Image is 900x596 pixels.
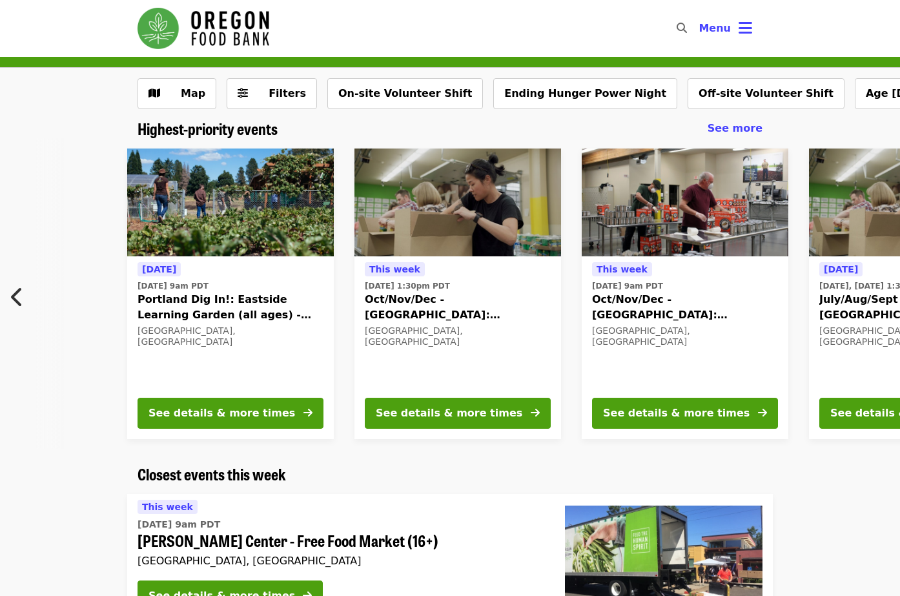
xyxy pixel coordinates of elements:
i: arrow-right icon [531,407,540,419]
span: This week [369,264,420,274]
span: This week [142,502,193,512]
button: Show map view [138,78,216,109]
i: search icon [677,22,687,34]
span: Menu [699,22,731,34]
div: Highest-priority events [127,119,773,138]
span: See more [708,122,762,134]
button: Off-site Volunteer Shift [688,78,844,109]
span: [DATE] [142,264,176,274]
a: See details for "Portland Dig In!: Eastside Learning Garden (all ages) - Aug/Sept/Oct" [127,149,334,439]
i: bars icon [739,19,752,37]
span: [PERSON_NAME] Center - Free Food Market (16+) [138,531,544,550]
div: See details & more times [376,406,522,421]
a: See more [708,121,762,136]
button: Ending Hunger Power Night [493,78,677,109]
div: [GEOGRAPHIC_DATA], [GEOGRAPHIC_DATA] [138,325,323,347]
span: Map [181,87,205,99]
div: [GEOGRAPHIC_DATA], [GEOGRAPHIC_DATA] [138,555,544,567]
time: [DATE] 9am PDT [138,518,220,531]
span: Oct/Nov/Dec - [GEOGRAPHIC_DATA]: Repack/Sort (age [DEMOGRAPHIC_DATA]+) [365,292,551,323]
time: [DATE] 9am PDT [138,280,209,292]
div: [GEOGRAPHIC_DATA], [GEOGRAPHIC_DATA] [365,325,551,347]
time: [DATE] 9am PDT [592,280,663,292]
a: See details for "Oct/Nov/Dec - Portland: Repack/Sort (age 16+)" [582,149,788,439]
span: Portland Dig In!: Eastside Learning Garden (all ages) - Aug/Sept/Oct [138,292,323,323]
a: Highest-priority events [138,119,278,138]
button: See details & more times [365,398,551,429]
span: Closest events this week [138,462,286,485]
span: Filters [269,87,306,99]
span: Oct/Nov/Dec - [GEOGRAPHIC_DATA]: Repack/Sort (age [DEMOGRAPHIC_DATA]+) [592,292,778,323]
img: Oct/Nov/Dec - Portland: Repack/Sort (age 8+) organized by Oregon Food Bank [354,149,561,257]
input: Search [695,13,705,44]
i: arrow-right icon [303,407,312,419]
span: This week [597,264,648,274]
img: Oregon Food Bank - Home [138,8,269,49]
i: chevron-left icon [11,285,24,309]
span: [DATE] [824,264,858,274]
i: map icon [148,87,160,99]
div: See details & more times [603,406,750,421]
div: [GEOGRAPHIC_DATA], [GEOGRAPHIC_DATA] [592,325,778,347]
button: See details & more times [138,398,323,429]
i: sliders-h icon [238,87,248,99]
img: Oct/Nov/Dec - Portland: Repack/Sort (age 16+) organized by Oregon Food Bank [582,149,788,257]
button: Filters (0 selected) [227,78,317,109]
img: Portland Dig In!: Eastside Learning Garden (all ages) - Aug/Sept/Oct organized by Oregon Food Bank [127,149,334,257]
button: Toggle account menu [688,13,762,44]
button: On-site Volunteer Shift [327,78,483,109]
i: arrow-right icon [758,407,767,419]
a: See details for "Oct/Nov/Dec - Portland: Repack/Sort (age 8+)" [354,149,561,439]
div: See details & more times [148,406,295,421]
span: Highest-priority events [138,117,278,139]
button: See details & more times [592,398,778,429]
time: [DATE] 1:30pm PDT [365,280,450,292]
